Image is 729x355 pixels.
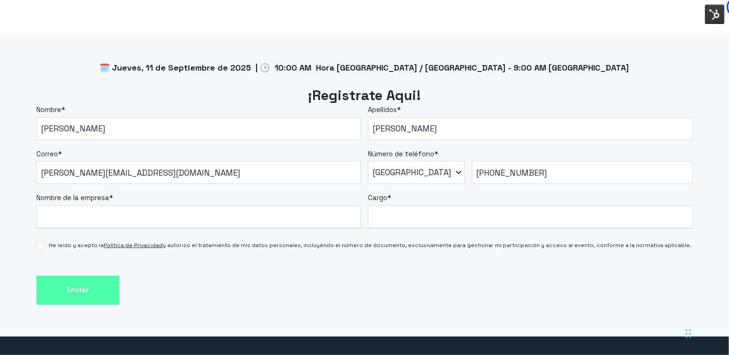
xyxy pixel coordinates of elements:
span: Apellidos [368,105,397,114]
span: He leído y acepto la y autorizo el tratamiento de mis datos personales, incluyendo el número de d... [49,241,692,249]
input: He leído y acepto laPolítica de Privacidady autorizo el tratamiento de mis datos personales, incl... [36,242,44,249]
span: Número de teléfono [368,149,434,158]
input: Enviar [36,276,119,305]
span: Nombre de la empresa [36,193,109,202]
div: Arrastrar [686,320,691,348]
img: Interruptor del menú de herramientas de HubSpot [705,5,724,24]
h2: ¡Registrate Aqui! [36,86,693,105]
div: Widget de chat [683,311,729,355]
span: 🗓️ Jueves, 11 de Septiembre de 2025 | 🕒 10:00 AM Hora [GEOGRAPHIC_DATA] / [GEOGRAPHIC_DATA] - 9:0... [100,62,630,73]
a: Política de Privacidad [104,242,163,249]
span: Correo [36,149,58,158]
span: Cargo [368,193,387,202]
span: Nombre [36,105,61,114]
iframe: Chat Widget [683,311,729,355]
